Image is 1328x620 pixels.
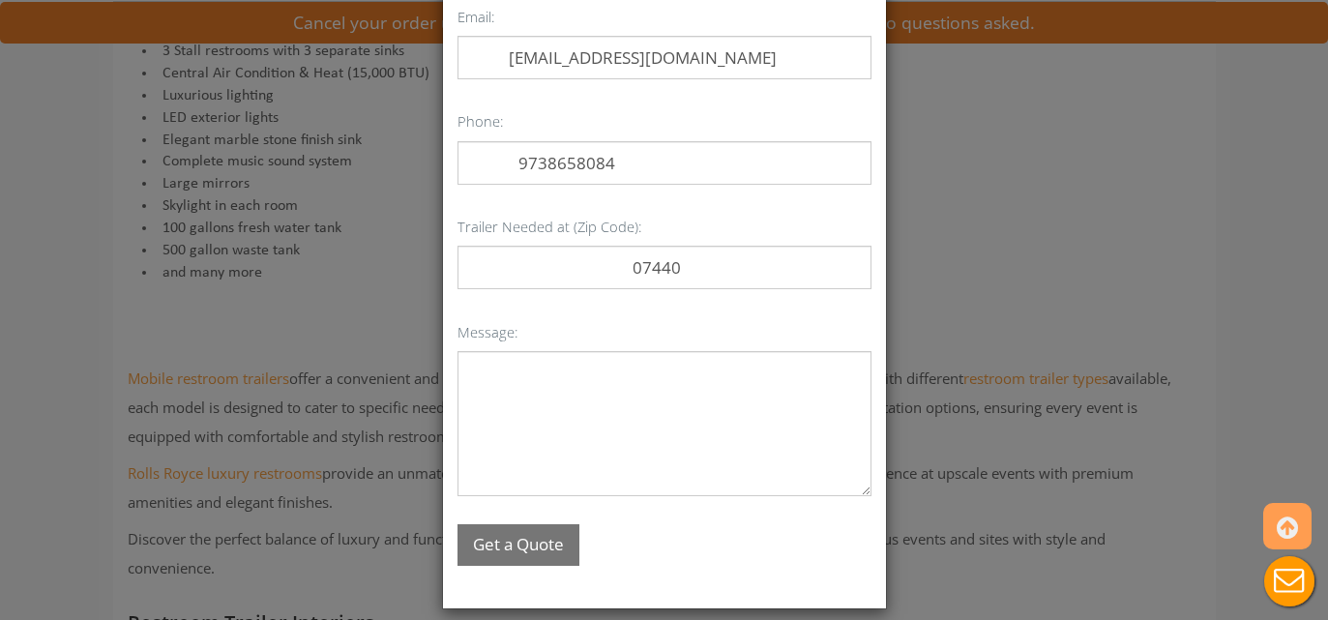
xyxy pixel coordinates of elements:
label: Phone: [457,107,504,135]
button: Live Chat [1251,543,1328,620]
label: Email: [457,3,495,31]
label: Trailer Needed at (Zip Code): [457,213,642,241]
label: Message: [457,318,518,346]
button: Get a Quote [457,524,579,566]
